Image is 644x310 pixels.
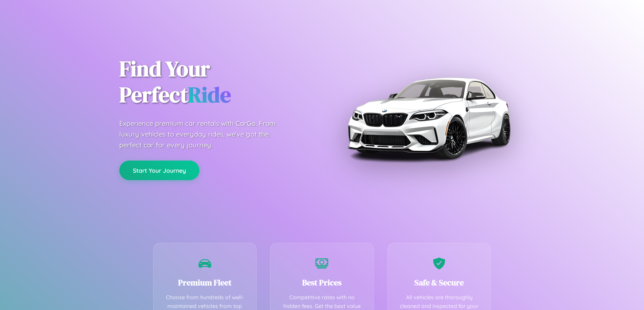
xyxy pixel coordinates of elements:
[119,56,312,108] h1: Find Your Perfect
[281,277,363,288] h3: Best Prices
[398,277,481,288] h3: Safe & Secure
[164,277,246,288] h3: Premium Fleet
[188,80,231,109] span: Ride
[344,34,513,202] img: Premium BMW car rental vehicle
[119,161,199,180] button: Start Your Journey
[119,118,288,150] p: Experience premium car rentals with CarGo. From luxury vehicles to everyday rides, we've got the ...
